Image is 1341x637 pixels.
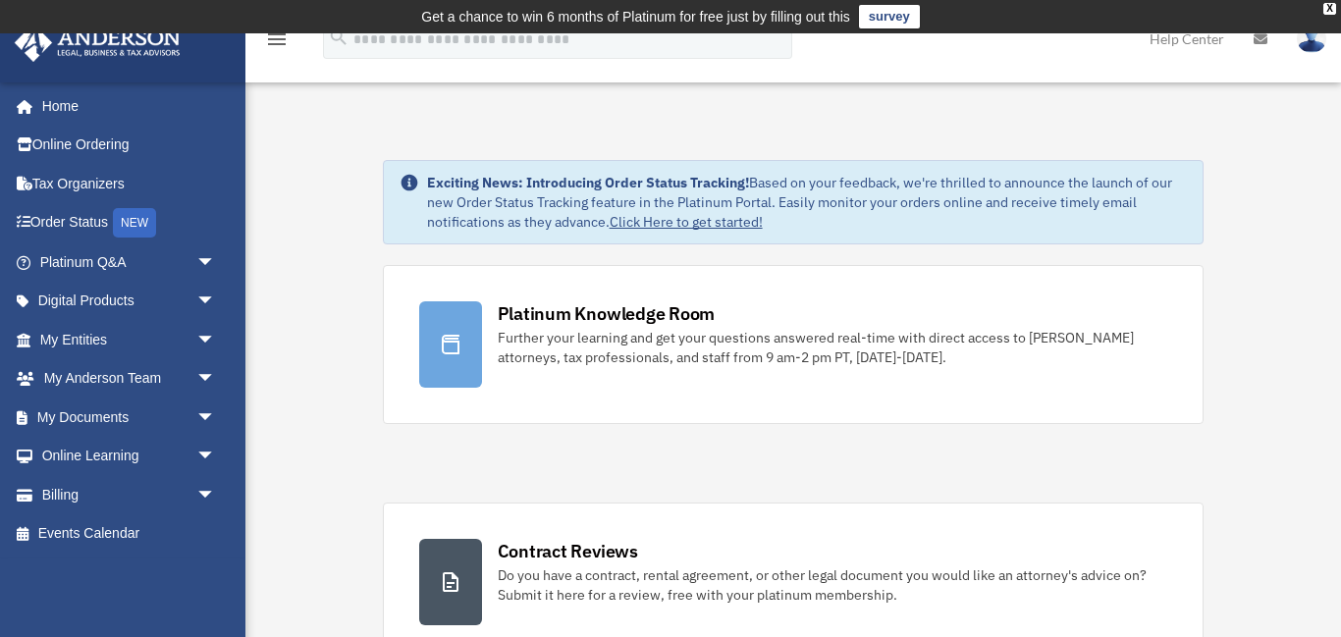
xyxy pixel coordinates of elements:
[498,539,638,563] div: Contract Reviews
[196,359,236,399] span: arrow_drop_down
[196,242,236,283] span: arrow_drop_down
[14,86,236,126] a: Home
[610,213,763,231] a: Click Here to get started!
[427,174,749,191] strong: Exciting News: Introducing Order Status Tracking!
[421,5,850,28] div: Get a chance to win 6 months of Platinum for free just by filling out this
[498,301,716,326] div: Platinum Knowledge Room
[14,437,245,476] a: Online Learningarrow_drop_down
[265,34,289,51] a: menu
[383,265,1205,424] a: Platinum Knowledge Room Further your learning and get your questions answered real-time with dire...
[196,398,236,438] span: arrow_drop_down
[14,475,245,514] a: Billingarrow_drop_down
[14,282,245,321] a: Digital Productsarrow_drop_down
[196,437,236,477] span: arrow_drop_down
[1323,3,1336,15] div: close
[14,242,245,282] a: Platinum Q&Aarrow_drop_down
[9,24,187,62] img: Anderson Advisors Platinum Portal
[498,328,1168,367] div: Further your learning and get your questions answered real-time with direct access to [PERSON_NAM...
[14,126,245,165] a: Online Ordering
[1297,25,1326,53] img: User Pic
[14,398,245,437] a: My Documentsarrow_drop_down
[196,282,236,322] span: arrow_drop_down
[859,5,920,28] a: survey
[14,320,245,359] a: My Entitiesarrow_drop_down
[427,173,1188,232] div: Based on your feedback, we're thrilled to announce the launch of our new Order Status Tracking fe...
[196,320,236,360] span: arrow_drop_down
[14,203,245,243] a: Order StatusNEW
[14,514,245,554] a: Events Calendar
[14,164,245,203] a: Tax Organizers
[265,27,289,51] i: menu
[14,359,245,398] a: My Anderson Teamarrow_drop_down
[498,565,1168,605] div: Do you have a contract, rental agreement, or other legal document you would like an attorney's ad...
[196,475,236,515] span: arrow_drop_down
[328,27,349,48] i: search
[113,208,156,238] div: NEW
